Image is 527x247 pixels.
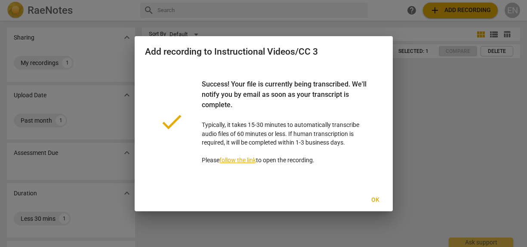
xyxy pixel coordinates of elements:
div: Success! Your file is currently being transcribed. We'll notify you by email as soon as your tran... [202,79,369,120]
span: done [159,109,185,135]
h2: Add recording to Instructional Videos/CC 3 [145,46,382,57]
a: follow the link [219,157,256,164]
span: Ok [369,196,382,204]
p: Typically, it takes 15-30 minutes to automatically transcribe audio files of 60 minutes or less. ... [202,79,369,165]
